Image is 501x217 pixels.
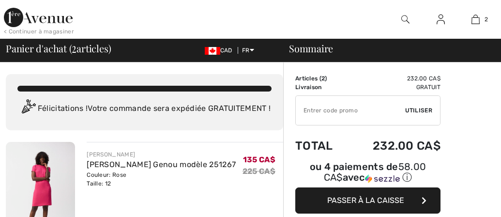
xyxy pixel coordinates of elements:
span: CAD [205,47,236,54]
td: 232.00 CA$ [347,129,440,162]
td: Total [295,129,347,162]
div: [PERSON_NAME] [87,150,236,159]
img: Canadian Dollar [205,47,220,55]
span: 2 [321,75,325,82]
td: Livraison [295,83,347,92]
img: Mes infos [437,14,445,25]
a: 2 [459,14,493,25]
span: 135 CA$ [243,155,275,164]
div: ou 4 paiements de avec [295,162,440,184]
button: Passer à la caisse [295,187,440,214]
span: 2 [72,41,76,54]
td: 232.00 CA$ [347,74,440,83]
div: Félicitations ! Votre commande sera expédiée GRATUITEMENT ! [17,99,272,119]
span: 2 [485,15,488,24]
img: Congratulation2.svg [18,99,38,119]
span: FR [242,47,254,54]
div: ou 4 paiements de58.00 CA$avecSezzle Cliquez pour en savoir plus sur Sezzle [295,162,440,187]
img: recherche [401,14,410,25]
a: [PERSON_NAME] Genou modèle 251267 [87,160,236,169]
div: Sommaire [277,44,495,53]
img: 1ère Avenue [4,8,73,27]
td: Articles ( ) [295,74,347,83]
img: Mon panier [471,14,480,25]
span: Passer à la caisse [327,196,404,205]
td: Gratuit [347,83,440,92]
span: 58.00 CA$ [324,161,426,183]
img: Sezzle [365,174,400,183]
span: Utiliser [405,106,432,115]
s: 225 CA$ [243,167,275,176]
div: < Continuer à magasiner [4,27,74,36]
a: Se connecter [429,14,453,26]
input: Code promo [296,96,405,125]
div: Couleur: Rose Taille: 12 [87,170,236,188]
span: Panier d'achat ( articles) [6,44,111,53]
